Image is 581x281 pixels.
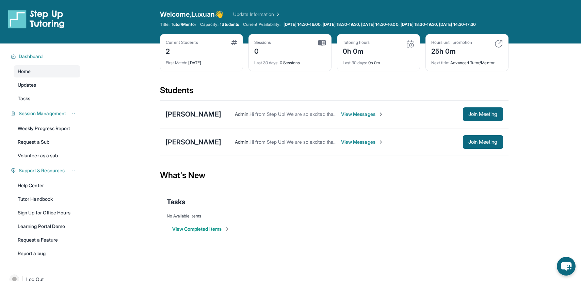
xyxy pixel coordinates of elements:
[167,197,185,207] span: Tasks
[166,60,188,65] span: First Match :
[343,56,414,66] div: 0h 0m
[166,40,198,45] div: Current Students
[378,111,384,117] img: Chevron-Right
[341,111,384,118] span: View Messages
[431,56,503,66] div: Advanced Tutor/Mentor
[249,139,540,145] span: Hi from Step Up! We are so excited that you are matched with one another. We hope that you have a...
[14,65,80,77] a: Home
[378,139,384,145] img: Chevron-Right
[160,10,224,19] span: Welcome, Luxuan 👋
[8,10,65,29] img: logo
[254,40,271,45] div: Sessions
[318,40,326,46] img: card
[14,220,80,232] a: Learning Portal Demo
[19,53,43,60] span: Dashboard
[165,109,221,119] div: [PERSON_NAME]
[343,60,367,65] span: Last 30 days :
[160,160,509,190] div: What's New
[463,107,503,121] button: Join Meeting
[14,179,80,192] a: Help Center
[343,40,370,45] div: Tutoring hours
[468,112,498,116] span: Join Meeting
[431,40,472,45] div: Hours until promotion
[14,122,80,135] a: Weekly Progress Report
[274,11,281,18] img: Chevron Right
[19,167,65,174] span: Support & Resources
[160,22,170,27] span: Title:
[406,40,414,48] img: card
[160,85,509,100] div: Students
[254,60,279,65] span: Last 30 days :
[431,45,472,56] div: 25h 0m
[431,60,450,65] span: Next title :
[14,247,80,260] a: Report a bug
[282,22,478,27] a: [DATE] 14:30-16:00, [DATE] 18:30-19:30, [DATE] 14:30-16:00, [DATE] 18:30-19:30, [DATE] 14:30-17:30
[14,234,80,246] a: Request a Feature
[235,139,249,145] span: Admin :
[14,92,80,105] a: Tasks
[14,136,80,148] a: Request a Sub
[14,150,80,162] a: Volunteer as a sub
[166,45,198,56] div: 2
[171,22,196,27] span: Tutor/Mentor
[341,139,384,145] span: View Messages
[254,56,326,66] div: 0 Sessions
[14,79,80,91] a: Updates
[468,140,498,144] span: Join Meeting
[220,22,239,27] span: 1 Students
[16,53,76,60] button: Dashboard
[19,110,66,117] span: Session Management
[165,137,221,147] div: [PERSON_NAME]
[167,213,502,219] div: No Available Items
[18,82,36,88] span: Updates
[231,40,237,45] img: card
[18,95,30,102] span: Tasks
[495,40,503,48] img: card
[166,56,237,66] div: [DATE]
[343,45,370,56] div: 0h 0m
[14,193,80,205] a: Tutor Handbook
[233,11,281,18] a: Update Information
[172,226,230,232] button: View Completed Items
[18,68,31,75] span: Home
[243,22,280,27] span: Current Availability:
[284,22,476,27] span: [DATE] 14:30-16:00, [DATE] 18:30-19:30, [DATE] 14:30-16:00, [DATE] 18:30-19:30, [DATE] 14:30-17:30
[557,257,576,276] button: chat-button
[235,111,249,117] span: Admin :
[14,207,80,219] a: Sign Up for Office Hours
[16,167,76,174] button: Support & Resources
[254,45,271,56] div: 0
[16,110,76,117] button: Session Management
[463,135,503,149] button: Join Meeting
[200,22,219,27] span: Capacity:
